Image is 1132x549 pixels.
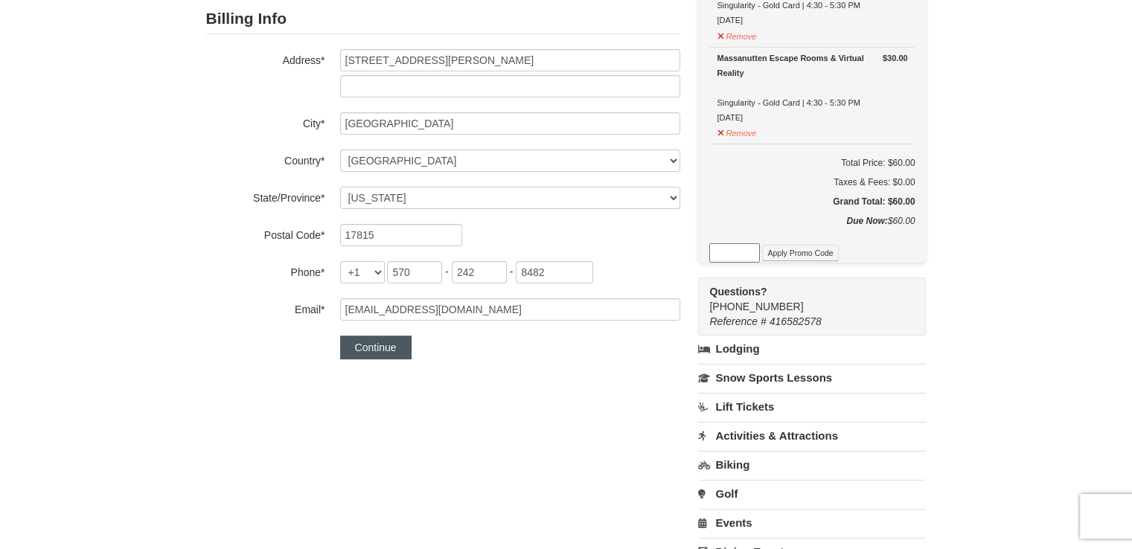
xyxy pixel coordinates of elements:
[206,49,325,68] label: Address*
[709,315,766,327] span: Reference #
[698,451,926,478] a: Biking
[698,422,926,449] a: Activities & Attractions
[717,25,757,44] button: Remove
[516,261,593,283] input: xxxx
[883,51,908,65] strong: $30.00
[698,364,926,391] a: Snow Sports Lessons
[387,261,442,283] input: xxx
[510,266,514,277] span: -
[206,4,680,34] h2: Billing Info
[846,216,887,226] strong: Due Now:
[709,286,767,298] strong: Questions?
[206,224,325,243] label: Postal Code*
[340,112,680,135] input: City
[698,335,926,362] a: Lodging
[206,150,325,168] label: Country*
[709,194,915,209] h5: Grand Total: $60.00
[445,266,449,277] span: -
[206,187,325,205] label: State/Province*
[340,49,680,71] input: Billing Info
[717,122,757,141] button: Remove
[206,261,325,280] label: Phone*
[698,480,926,507] a: Golf
[340,298,680,321] input: Email
[709,284,899,312] span: [PHONE_NUMBER]
[717,51,907,125] div: Singularity - Gold Card | 4:30 - 5:30 PM [DATE]
[698,509,926,536] a: Events
[452,261,507,283] input: xxx
[698,393,926,420] a: Lift Tickets
[709,155,915,170] h6: Total Price: $60.00
[762,245,838,261] button: Apply Promo Code
[709,213,915,243] div: $60.00
[206,112,325,131] label: City*
[717,51,907,80] div: Massanutten Escape Rooms & Virtual Reality
[340,224,462,246] input: Postal Code
[206,298,325,317] label: Email*
[709,175,915,190] div: Taxes & Fees: $0.00
[340,335,412,359] button: Continue
[770,315,822,327] span: 416582578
